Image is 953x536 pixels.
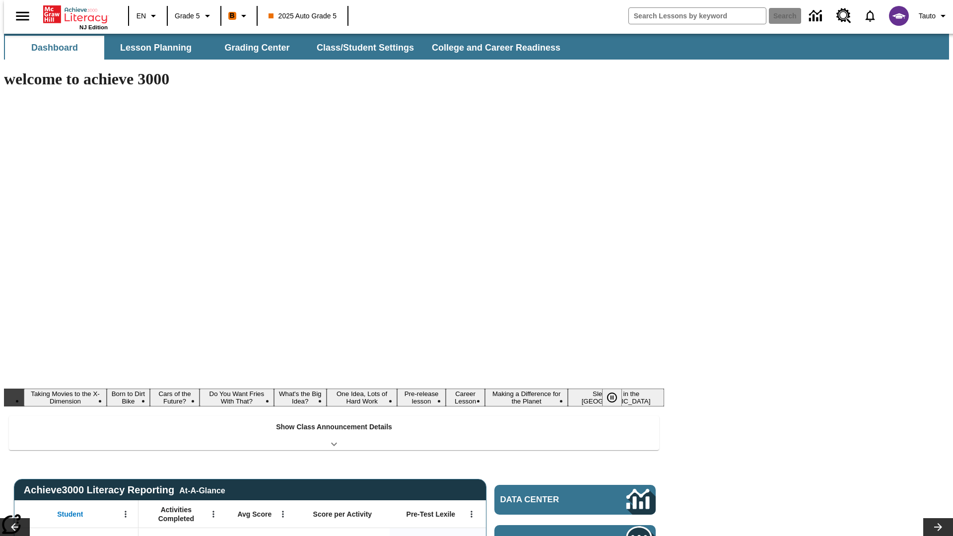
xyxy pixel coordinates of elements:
p: Show Class Announcement Details [276,422,392,432]
div: At-A-Glance [179,484,225,495]
span: NJ Edition [79,24,108,30]
h1: welcome to achieve 3000 [4,70,664,88]
button: Grade: Grade 5, Select a grade [171,7,217,25]
div: Pause [602,389,632,406]
button: College and Career Readiness [424,36,568,60]
button: Lesson Planning [106,36,205,60]
button: Pause [602,389,622,406]
button: Slide 6 One Idea, Lots of Hard Work [327,389,397,406]
div: Home [43,3,108,30]
button: Slide 9 Making a Difference for the Planet [485,389,568,406]
button: Grading Center [207,36,307,60]
span: Activities Completed [143,505,209,523]
button: Class/Student Settings [309,36,422,60]
button: Open side menu [8,1,37,31]
img: avatar image [889,6,909,26]
button: Slide 4 Do You Want Fries With That? [200,389,273,406]
button: Slide 10 Sleepless in the Animal Kingdom [568,389,664,406]
span: Data Center [500,495,593,505]
a: Home [43,4,108,24]
span: Pre-Test Lexile [407,510,456,519]
span: Avg Score [237,510,272,519]
button: Profile/Settings [915,7,953,25]
a: Data Center [803,2,830,30]
button: Open Menu [118,507,133,522]
button: Language: EN, Select a language [132,7,164,25]
span: Achieve3000 Literacy Reporting [24,484,225,496]
button: Lesson carousel, Next [923,518,953,536]
a: Data Center [494,485,656,515]
input: search field [629,8,766,24]
span: 2025 Auto Grade 5 [269,11,337,21]
a: Notifications [857,3,883,29]
div: SubNavbar [4,34,949,60]
button: Boost Class color is orange. Change class color [224,7,254,25]
button: Open Menu [206,507,221,522]
button: Open Menu [275,507,290,522]
a: Resource Center, Will open in new tab [830,2,857,29]
button: Slide 5 What's the Big Idea? [274,389,327,406]
button: Select a new avatar [883,3,915,29]
span: Score per Activity [313,510,372,519]
span: Student [57,510,83,519]
button: Slide 7 Pre-release lesson [397,389,446,406]
span: EN [136,11,146,21]
span: Grade 5 [175,11,200,21]
span: Tauto [919,11,936,21]
button: Slide 8 Career Lesson [446,389,485,406]
button: Dashboard [5,36,104,60]
button: Slide 3 Cars of the Future? [150,389,200,406]
span: B [230,9,235,22]
div: SubNavbar [4,36,569,60]
div: Show Class Announcement Details [9,416,659,450]
button: Slide 2 Born to Dirt Bike [107,389,150,406]
button: Slide 1 Taking Movies to the X-Dimension [24,389,107,406]
button: Open Menu [464,507,479,522]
